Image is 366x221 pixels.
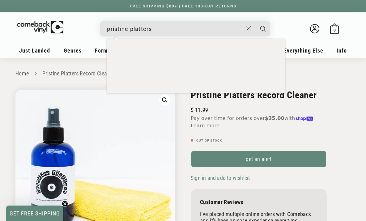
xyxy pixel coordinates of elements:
[15,70,29,77] a: Home
[284,47,323,54] span: Everything Else
[191,90,327,100] h2: Pristine Platters Record Cleaner
[64,47,82,54] span: Genres
[191,107,194,113] span: $
[62,201,68,207] button: Close teaser
[200,199,317,205] p: Customer Reviews
[243,22,255,35] button: Close
[10,210,60,217] span: GET FREE SHIPPING
[191,151,327,168] a: get an alert
[6,206,63,221] div: GET FREE SHIPPINGClose teaser
[107,23,243,35] input: When autocomplete results are available use up and down arrows to review and enter to select
[42,70,114,77] a: Pristine Platters Record Cleaner
[100,21,270,36] div: Search
[191,175,250,181] span: Sign in and add to wishlist
[191,174,252,181] button: Sign in and add to wishlist
[95,47,115,54] span: Formats
[15,69,351,78] nav: breadcrumbs
[191,107,208,113] span: 11.99
[191,139,327,142] p: Out of stock
[19,47,50,54] span: Just Landed
[337,47,347,54] span: Info
[334,28,336,32] span: 0
[255,21,271,36] button: Search
[124,4,243,8] a: FREE SHIPPING $89+ | FREE 100-DAY RETURNS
